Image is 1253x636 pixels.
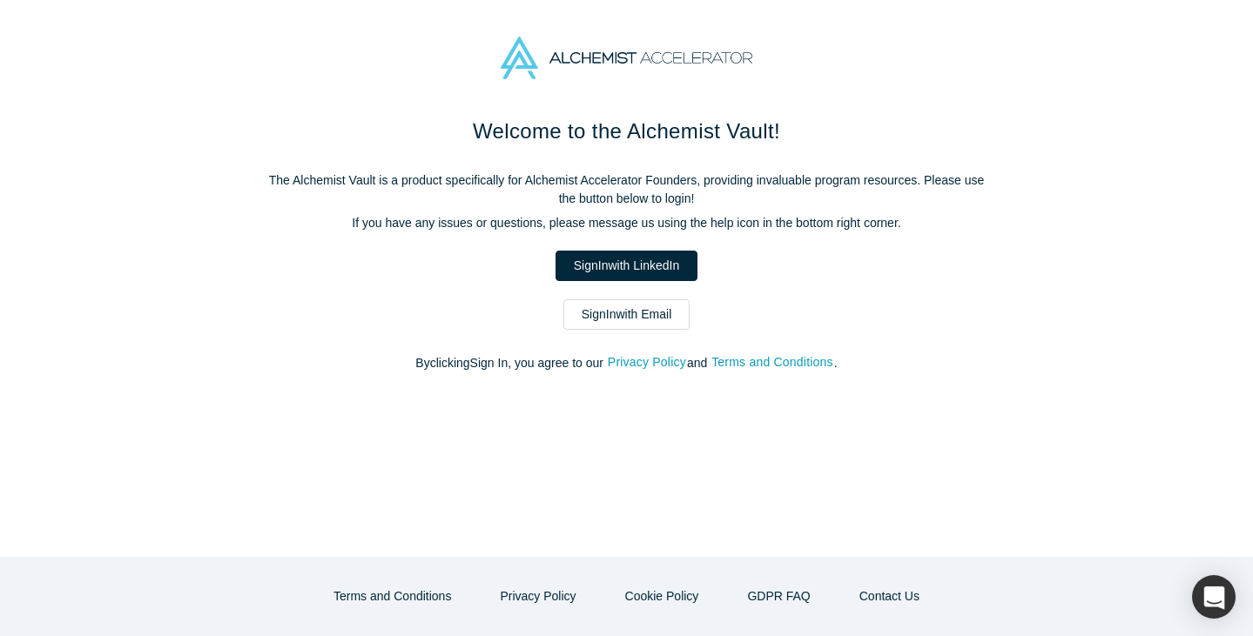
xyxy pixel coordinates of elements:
[841,581,938,612] button: Contact Us
[501,37,751,79] img: Alchemist Accelerator Logo
[315,581,469,612] button: Terms and Conditions
[261,214,993,232] p: If you have any issues or questions, please message us using the help icon in the bottom right co...
[482,581,594,612] button: Privacy Policy
[563,299,690,330] a: SignInwith Email
[261,171,993,208] p: The Alchemist Vault is a product specifically for Alchemist Accelerator Founders, providing inval...
[729,581,828,612] a: GDPR FAQ
[261,116,993,147] h1: Welcome to the Alchemist Vault!
[607,581,717,612] button: Cookie Policy
[261,354,993,372] p: By clicking Sign In , you agree to our and .
[607,352,687,372] button: Privacy Policy
[711,352,834,372] button: Terms and Conditions
[556,251,697,281] a: SignInwith LinkedIn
